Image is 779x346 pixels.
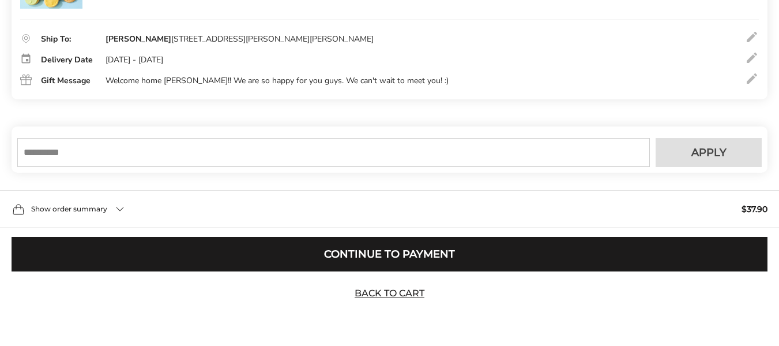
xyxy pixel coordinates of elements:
[742,205,767,213] span: $37.90
[12,237,767,271] button: Continue to Payment
[106,34,171,44] strong: [PERSON_NAME]
[106,55,163,65] div: [DATE] - [DATE]
[31,206,107,213] span: Show order summary
[41,77,94,85] div: Gift Message
[106,76,449,86] div: Welcome home [PERSON_NAME]!! We are so happy for you guys. We can't wait to meet you! :)
[41,35,94,43] div: Ship To:
[41,56,94,64] div: Delivery Date
[106,34,374,44] div: [STREET_ADDRESS][PERSON_NAME][PERSON_NAME]
[349,287,430,300] a: Back to Cart
[691,147,727,158] span: Apply
[656,138,762,167] button: Apply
